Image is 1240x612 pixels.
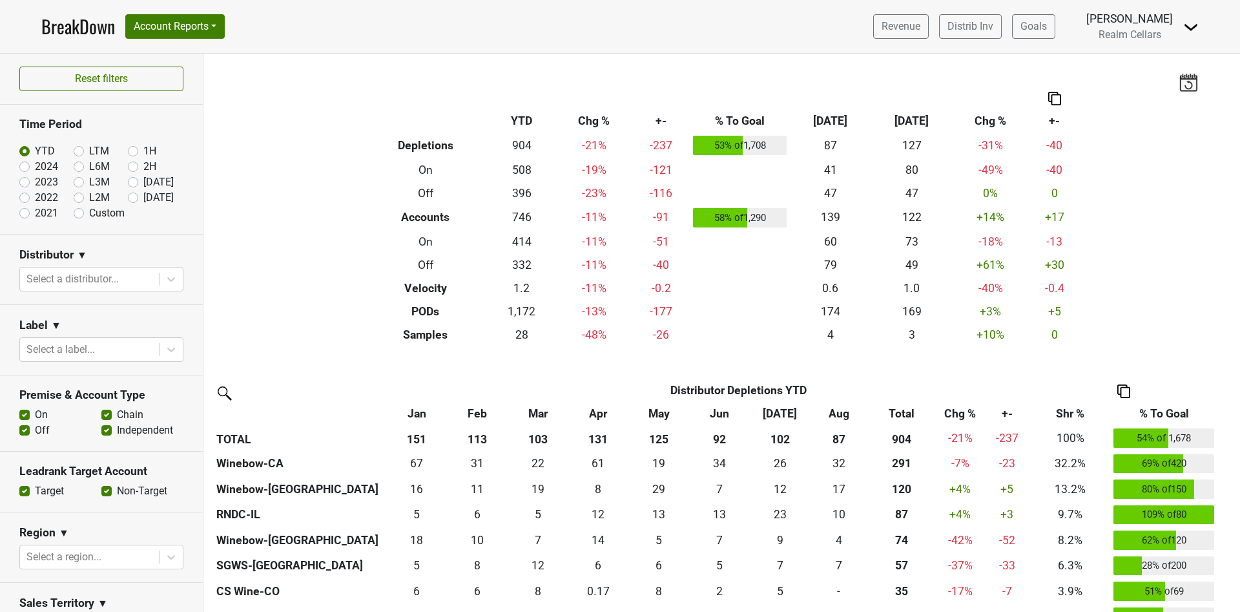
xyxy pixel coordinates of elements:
[386,476,447,502] td: 15.763
[1179,73,1198,91] img: last_updated_date
[571,455,625,472] div: 61
[810,502,867,528] td: 10.252
[1030,527,1111,553] td: 8.2%
[19,118,183,131] h3: Time Period
[511,481,565,498] div: 19
[488,230,556,253] td: 414
[89,206,125,221] label: Custom
[1030,402,1111,425] th: Shr %: activate to sort column ascending
[19,388,183,402] h3: Premise & Account Type
[867,553,936,579] th: 56.527
[117,407,143,423] label: Chain
[871,532,933,549] div: 74
[632,323,690,346] td: -26
[750,578,811,604] td: 5
[753,455,807,472] div: 26
[750,502,811,528] td: 22.834
[511,506,565,523] div: 5
[508,476,568,502] td: 19.303
[89,143,109,159] label: LTM
[488,277,556,300] td: 1.2
[19,465,183,478] h3: Leadrank Target Account
[488,300,556,323] td: 1,172
[871,109,953,132] th: [DATE]
[447,425,508,451] th: 113
[936,502,984,528] td: +4 %
[871,253,953,277] td: 49
[632,506,686,523] div: 13
[447,502,508,528] td: 6.08
[953,300,1029,323] td: +3 %
[1029,132,1080,158] td: -40
[450,532,504,549] div: 10
[386,402,447,425] th: Jan: activate to sort column ascending
[790,182,871,205] td: 47
[556,277,632,300] td: -11 %
[690,109,790,132] th: % To Goal
[813,532,864,549] div: 4
[790,158,871,182] td: 41
[447,553,508,579] td: 8.415
[936,527,984,553] td: -42 %
[871,481,933,498] div: 120
[143,190,174,206] label: [DATE]
[753,557,807,574] div: 7
[35,174,58,190] label: 2023
[35,483,64,499] label: Target
[632,205,690,231] td: -91
[488,323,556,346] td: 28
[689,425,750,451] th: 92
[77,248,87,263] span: ▼
[810,425,867,451] th: 87
[1029,158,1080,182] td: -40
[953,205,1029,231] td: +14 %
[1029,230,1080,253] td: -13
[389,455,444,472] div: 67
[386,451,447,477] td: 67.242
[389,481,444,498] div: 16
[790,205,871,231] td: 139
[571,481,625,498] div: 8
[632,132,690,158] td: -237
[753,481,807,498] div: 12
[568,502,628,528] td: 12.417
[1099,28,1161,41] span: Realm Cellars
[508,553,568,579] td: 11.833
[632,182,690,205] td: -116
[790,132,871,158] td: 87
[1012,14,1055,39] a: Goals
[948,432,973,445] span: -21%
[689,578,750,604] td: 1.833
[1030,425,1111,451] td: 100%
[568,578,628,604] td: 0.167
[750,425,811,451] th: 102
[628,502,689,528] td: 12.5
[556,205,632,231] td: -11 %
[692,455,747,472] div: 34
[628,527,689,553] td: 5.418
[511,532,565,549] div: 7
[632,557,686,574] div: 6
[35,206,58,221] label: 2021
[810,476,867,502] td: 17.458
[1030,578,1111,604] td: 3.9%
[810,451,867,477] td: 31.5
[867,476,936,502] th: 119.804
[389,583,444,600] div: 6
[1030,476,1111,502] td: 13.2%
[213,527,386,553] th: Winebow-[GEOGRAPHIC_DATA]
[35,423,50,438] label: Off
[450,455,504,472] div: 31
[1029,253,1080,277] td: +30
[790,300,871,323] td: 174
[632,532,686,549] div: 5
[936,451,984,477] td: -7 %
[571,557,625,574] div: 6
[89,190,110,206] label: L2M
[213,476,386,502] th: Winebow-[GEOGRAPHIC_DATA]
[1030,451,1111,477] td: 32.2%
[936,553,984,579] td: -37 %
[628,425,689,451] th: 125
[628,553,689,579] td: 6.498
[871,230,953,253] td: 73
